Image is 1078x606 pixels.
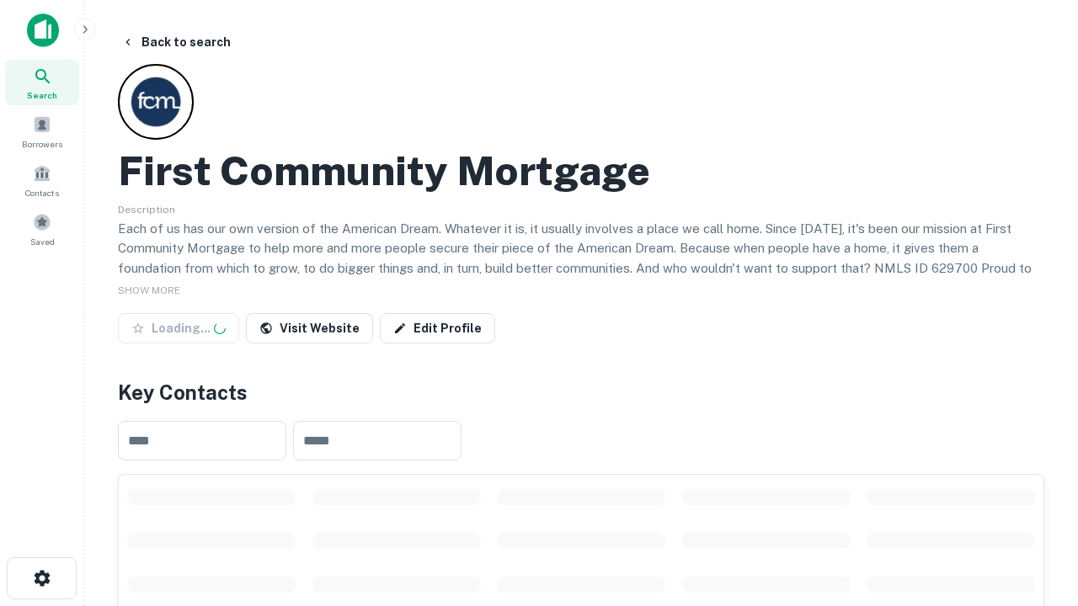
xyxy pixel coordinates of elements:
a: Saved [5,206,79,252]
a: Edit Profile [380,313,495,343]
button: Back to search [115,27,237,57]
span: SHOW MORE [118,284,180,296]
span: Search [27,88,57,102]
a: Visit Website [246,313,373,343]
span: Description [118,204,175,215]
p: Each of us has our own version of the American Dream. Whatever it is, it usually involves a place... [118,219,1044,298]
span: Borrowers [22,137,62,151]
span: Saved [30,235,55,248]
h4: Key Contacts [118,377,1044,407]
img: capitalize-icon.png [27,13,59,47]
h2: First Community Mortgage [118,146,650,195]
iframe: Chat Widget [994,471,1078,552]
a: Contacts [5,157,79,203]
a: Borrowers [5,109,79,154]
span: Contacts [25,186,59,199]
a: Search [5,60,79,105]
